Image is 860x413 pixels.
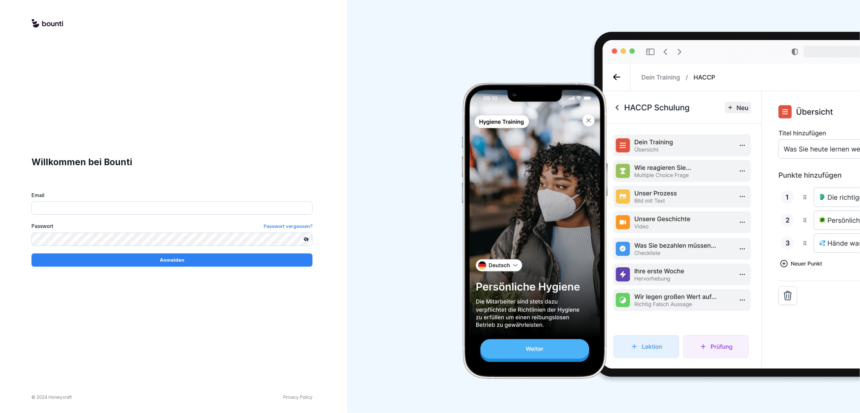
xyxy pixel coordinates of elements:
h1: Willkommen bei Bounti [32,155,312,169]
img: logo.svg [32,19,63,28]
label: Email [32,191,312,199]
p: Anmelden [160,257,184,264]
a: Privacy Policy [283,394,312,400]
a: Passwort vergessen? [264,222,312,230]
label: Passwort [32,222,53,230]
span: Passwort vergessen? [264,223,312,229]
button: Anmelden [32,253,312,267]
p: © 2024 Honeycraft [32,394,72,400]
